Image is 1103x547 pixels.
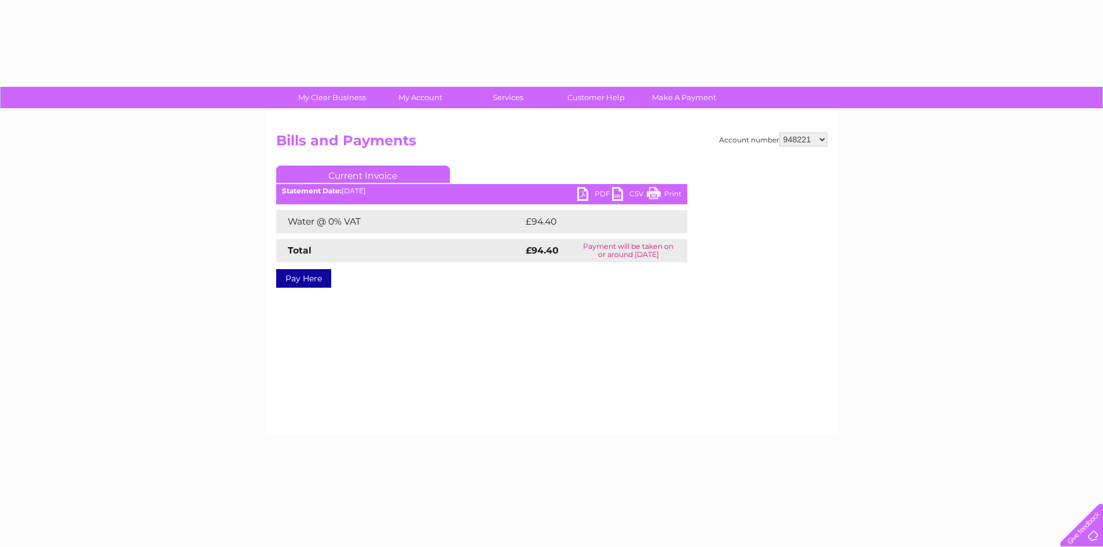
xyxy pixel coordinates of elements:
[612,187,647,204] a: CSV
[647,187,681,204] a: Print
[460,87,556,108] a: Services
[276,133,827,155] h2: Bills and Payments
[523,210,665,233] td: £94.40
[526,245,559,256] strong: £94.40
[282,186,342,195] b: Statement Date:
[276,187,687,195] div: [DATE]
[577,187,612,204] a: PDF
[276,210,523,233] td: Water @ 0% VAT
[548,87,644,108] a: Customer Help
[372,87,468,108] a: My Account
[276,269,331,288] a: Pay Here
[288,245,312,256] strong: Total
[284,87,380,108] a: My Clear Business
[276,166,450,183] a: Current Invoice
[570,239,687,262] td: Payment will be taken on or around [DATE]
[719,133,827,146] div: Account number
[636,87,732,108] a: Make A Payment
